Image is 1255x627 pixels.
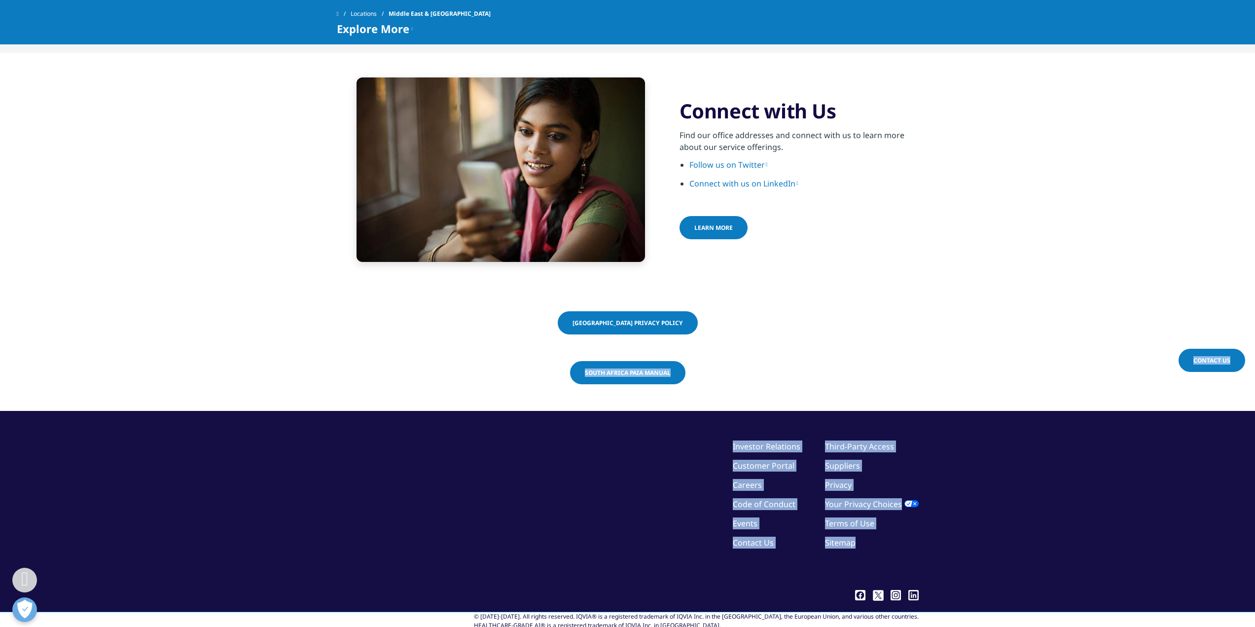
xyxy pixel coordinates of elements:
a: Terms of Use [825,518,874,529]
span: [GEOGRAPHIC_DATA] Privacy Policy [573,319,683,327]
span: Contact Us [1193,356,1230,365]
a: Learn more [680,216,748,239]
p: Find our office addresses and connect with us to learn more about our service offerings. [680,129,919,159]
a: Code of Conduct [733,499,795,510]
a: Suppliers [825,460,860,471]
a: Contact Us [733,537,774,548]
a: Follow us on Twitter [689,159,768,170]
a: Locations [351,5,389,23]
a: Contact Us [1179,349,1245,372]
a: Connect with us on LinkedIn [689,178,798,189]
a: Careers [733,479,762,490]
a: Customer Portal [733,460,794,471]
span: Learn more [694,223,733,232]
span: Middle East & [GEOGRAPHIC_DATA] [389,5,491,23]
a: Privacy [825,479,852,490]
a: Investor Relations [733,441,800,452]
a: South Africa PAIA Manual [570,361,685,384]
a: Events [733,518,757,529]
span: Explore More [337,23,409,35]
img: Indian woman reading information on smart phone [357,77,645,262]
button: Open Preferences [12,597,37,622]
a: [GEOGRAPHIC_DATA] Privacy Policy [558,311,698,334]
span: South Africa PAIA Manual [585,369,671,377]
a: Third-Party Access [825,441,894,452]
a: Sitemap [825,537,856,548]
h3: Connect with Us [680,99,919,123]
a: Your Privacy Choices [825,499,919,510]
